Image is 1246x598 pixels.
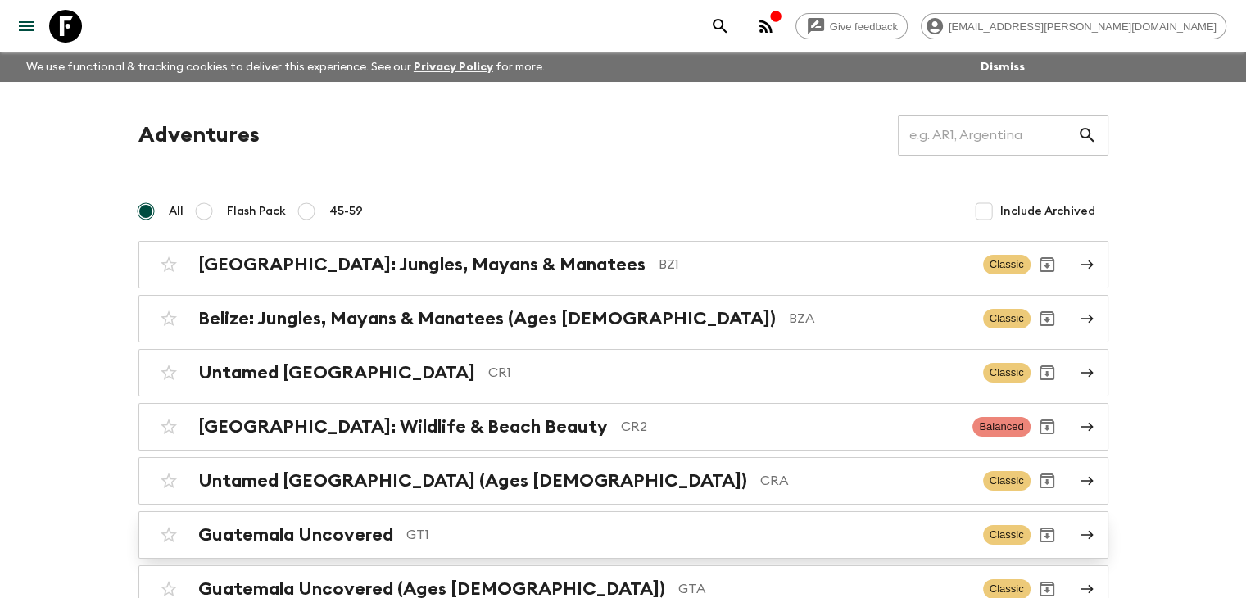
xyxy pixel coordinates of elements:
h2: [GEOGRAPHIC_DATA]: Wildlife & Beach Beauty [198,416,608,437]
button: Archive [1031,302,1063,335]
p: GT1 [406,525,970,545]
a: Untamed [GEOGRAPHIC_DATA]CR1ClassicArchive [138,349,1108,396]
p: CR1 [488,363,970,383]
span: Give feedback [821,20,907,33]
button: menu [10,10,43,43]
h1: Adventures [138,119,260,152]
span: Classic [983,255,1031,274]
a: Guatemala UncoveredGT1ClassicArchive [138,511,1108,559]
span: Classic [983,471,1031,491]
a: Belize: Jungles, Mayans & Manatees (Ages [DEMOGRAPHIC_DATA])BZAClassicArchive [138,295,1108,342]
a: Privacy Policy [414,61,493,73]
button: Dismiss [976,56,1029,79]
span: [EMAIL_ADDRESS][PERSON_NAME][DOMAIN_NAME] [940,20,1226,33]
span: Balanced [972,417,1030,437]
p: CRA [760,471,970,491]
a: Give feedback [795,13,908,39]
span: All [169,203,184,220]
h2: [GEOGRAPHIC_DATA]: Jungles, Mayans & Manatees [198,254,646,275]
button: Archive [1031,248,1063,281]
button: Archive [1031,519,1063,551]
p: CR2 [621,417,960,437]
a: [GEOGRAPHIC_DATA]: Jungles, Mayans & ManateesBZ1ClassicArchive [138,241,1108,288]
h2: Untamed [GEOGRAPHIC_DATA] [198,362,475,383]
button: Archive [1031,410,1063,443]
span: Classic [983,309,1031,328]
button: search adventures [704,10,736,43]
button: Archive [1031,464,1063,497]
h2: Belize: Jungles, Mayans & Manatees (Ages [DEMOGRAPHIC_DATA]) [198,308,776,329]
p: BZ1 [659,255,970,274]
span: Flash Pack [227,203,286,220]
p: BZA [789,309,970,328]
a: [GEOGRAPHIC_DATA]: Wildlife & Beach BeautyCR2BalancedArchive [138,403,1108,451]
h2: Guatemala Uncovered [198,524,393,546]
h2: Untamed [GEOGRAPHIC_DATA] (Ages [DEMOGRAPHIC_DATA]) [198,470,747,492]
div: [EMAIL_ADDRESS][PERSON_NAME][DOMAIN_NAME] [921,13,1226,39]
input: e.g. AR1, Argentina [898,112,1077,158]
p: We use functional & tracking cookies to deliver this experience. See our for more. [20,52,551,82]
span: Classic [983,363,1031,383]
span: 45-59 [329,203,363,220]
span: Classic [983,525,1031,545]
span: Include Archived [1000,203,1095,220]
a: Untamed [GEOGRAPHIC_DATA] (Ages [DEMOGRAPHIC_DATA])CRAClassicArchive [138,457,1108,505]
button: Archive [1031,356,1063,389]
